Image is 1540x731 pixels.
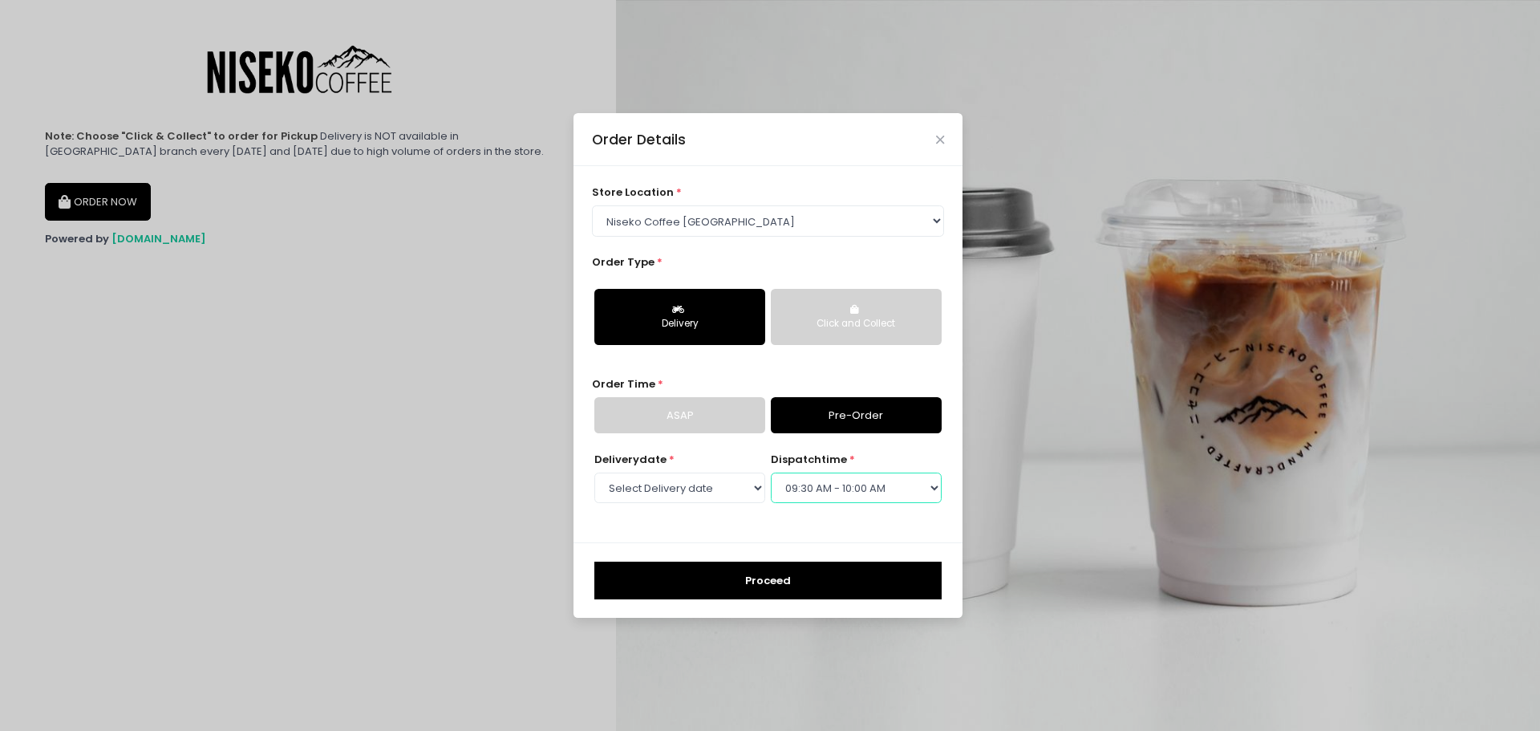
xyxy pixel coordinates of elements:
[594,562,942,600] button: Proceed
[771,452,847,467] span: dispatch time
[592,129,686,150] div: Order Details
[771,397,942,434] a: Pre-Order
[771,289,942,345] button: Click and Collect
[594,452,667,467] span: Delivery date
[592,254,654,270] span: Order Type
[594,289,765,345] button: Delivery
[594,397,765,434] a: ASAP
[606,317,754,331] div: Delivery
[782,317,930,331] div: Click and Collect
[936,136,944,144] button: Close
[592,376,655,392] span: Order Time
[592,185,674,200] span: store location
